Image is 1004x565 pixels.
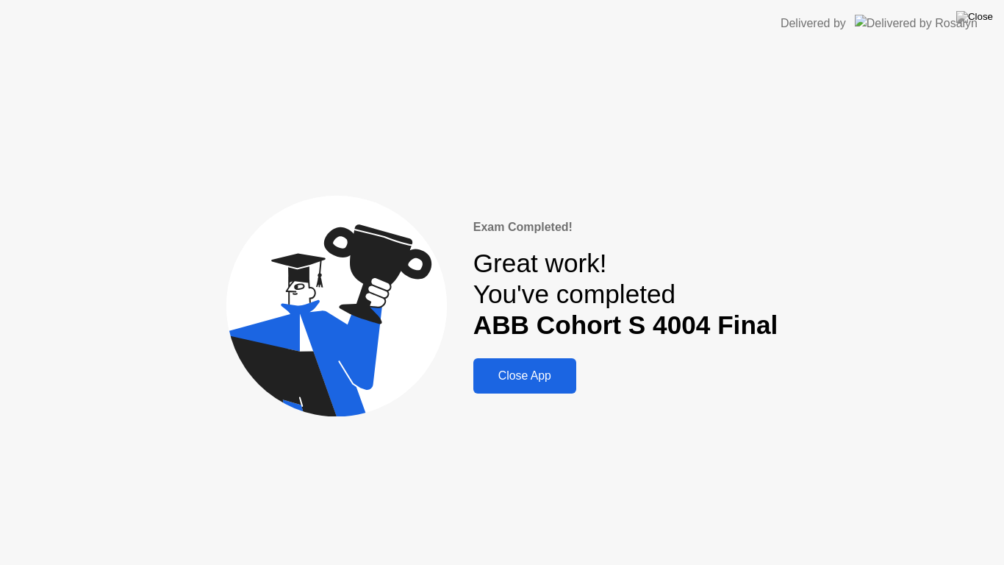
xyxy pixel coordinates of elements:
div: Close App [478,369,572,383]
div: Great work! You've completed [473,248,778,341]
div: Delivered by [781,15,846,32]
img: Close [956,11,993,23]
div: Exam Completed! [473,218,778,236]
b: ABB Cohort S 4004 Final [473,310,778,339]
button: Close App [473,358,576,394]
img: Delivered by Rosalyn [855,15,978,32]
